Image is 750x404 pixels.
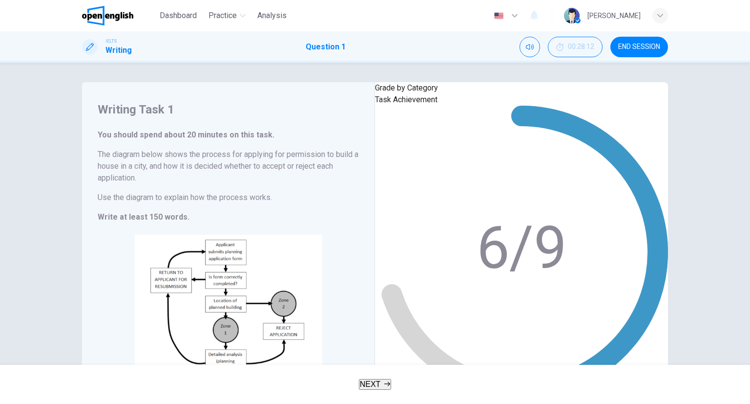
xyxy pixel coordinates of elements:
[205,7,250,24] button: Practice
[98,149,359,184] h6: The diagram below shows the process for applying for permission to build a house in a city, and h...
[98,129,359,141] h6: You should spend about 20 minutes on this task.
[306,41,346,53] h1: Question 1
[564,8,580,23] img: Profile picture
[568,43,594,51] span: 00:28:12
[98,192,359,203] h6: Use the diagram to explain how the process works.
[208,10,237,22] span: Practice
[587,10,641,22] div: [PERSON_NAME]
[548,37,603,57] button: 00:28:12
[82,6,156,25] a: OpenEnglish logo
[360,380,381,388] span: NEXT
[82,6,133,25] img: OpenEnglish logo
[548,37,603,57] div: Hide
[493,12,505,20] img: en
[618,43,660,51] span: END SESSION
[257,10,287,22] span: Analysis
[105,38,117,45] span: IELTS
[98,212,189,222] strong: Write at least 150 words.
[253,7,291,24] button: Analysis
[156,7,201,24] button: Dashboard
[375,82,668,94] p: Grade by Category
[160,10,197,22] span: Dashboard
[610,37,668,57] button: END SESSION
[359,379,392,390] button: NEXT
[105,45,132,56] h1: Writing
[375,95,437,104] span: Task Achievement
[520,37,540,57] div: Mute
[98,102,359,117] h4: Writing Task 1
[477,214,566,282] text: 6/9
